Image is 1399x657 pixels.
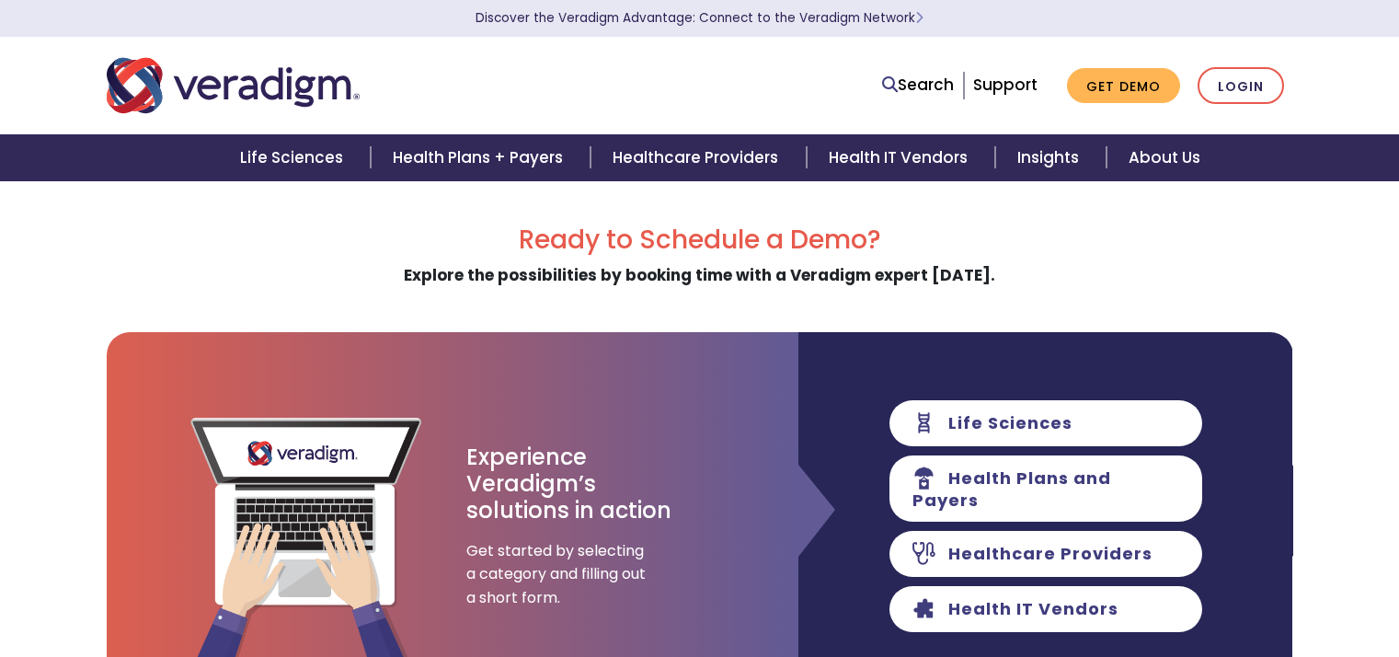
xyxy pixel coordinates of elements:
[218,134,371,181] a: Life Sciences
[915,9,923,27] span: Learn More
[882,73,954,98] a: Search
[1067,68,1180,104] a: Get Demo
[404,264,995,286] strong: Explore the possibilities by booking time with a Veradigm expert [DATE].
[973,74,1038,96] a: Support
[1198,67,1284,105] a: Login
[995,134,1107,181] a: Insights
[476,9,923,27] a: Discover the Veradigm Advantage: Connect to the Veradigm NetworkLearn More
[591,134,806,181] a: Healthcare Providers
[466,444,673,524] h3: Experience Veradigm’s solutions in action
[107,55,360,116] img: Veradigm logo
[1107,134,1222,181] a: About Us
[807,134,995,181] a: Health IT Vendors
[466,539,650,610] span: Get started by selecting a category and filling out a short form.
[107,225,1293,256] h2: Ready to Schedule a Demo?
[371,134,591,181] a: Health Plans + Payers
